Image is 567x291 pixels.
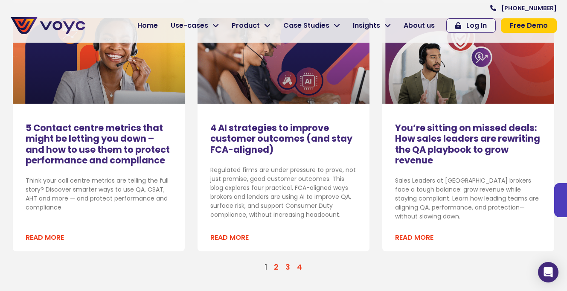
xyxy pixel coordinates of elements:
span: Use-cases [171,20,208,31]
a: 5 Contact centre metrics that might be letting you down – and how to use them to protect performa... [26,122,170,166]
p: Regulated firms are under pressure to prove, not just promise, good customer outcomes. This blog ... [210,166,357,219]
a: three people working in a call center [198,18,369,104]
nav: Pagination [13,262,554,273]
a: 2 [274,262,279,272]
a: Log In [446,18,496,33]
a: happy woman working in a call center [13,18,185,104]
span: Case Studies [283,20,329,31]
a: Product [225,17,277,34]
a: You’re sitting on missed deals: How sales leaders are rewriting the QA playbook to grow revenue [395,122,540,166]
a: Read more about 4 AI strategies to improve customer outcomes (and stay FCA-aligned) [210,233,249,243]
span: About us [404,20,435,31]
a: Insights [346,17,397,34]
img: voyc-full-logo [11,17,85,34]
span: [PHONE_NUMBER] [501,5,557,11]
span: Product [232,20,260,31]
a: 4 AI strategies to improve customer outcomes (and stay FCA-aligned) [210,122,352,155]
div: Open Intercom Messenger [538,262,558,282]
a: 4 [297,262,302,272]
span: 1 [265,262,267,272]
span: Free Demo [510,22,548,29]
a: Home [131,17,164,34]
a: Read more about 5 Contact centre metrics that might be letting you down – and how to use them to ... [26,233,64,243]
span: Insights [353,20,380,31]
a: Read more about You’re sitting on missed deals: How sales leaders are rewriting the QA playbook t... [395,233,433,243]
a: Salesman at a call center [382,18,554,104]
a: Case Studies [277,17,346,34]
a: Use-cases [164,17,225,34]
p: Think your call centre metrics are telling the full story? Discover smarter ways to use QA, CSAT,... [26,176,172,212]
a: About us [397,17,441,34]
a: [PHONE_NUMBER] [490,5,557,11]
p: Sales Leaders at [GEOGRAPHIC_DATA] brokers face a tough balance: grow revenue while staying compl... [395,176,541,221]
span: Log In [466,22,487,29]
a: 3 [285,262,290,272]
span: Home [137,20,158,31]
a: Free Demo [501,18,557,33]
